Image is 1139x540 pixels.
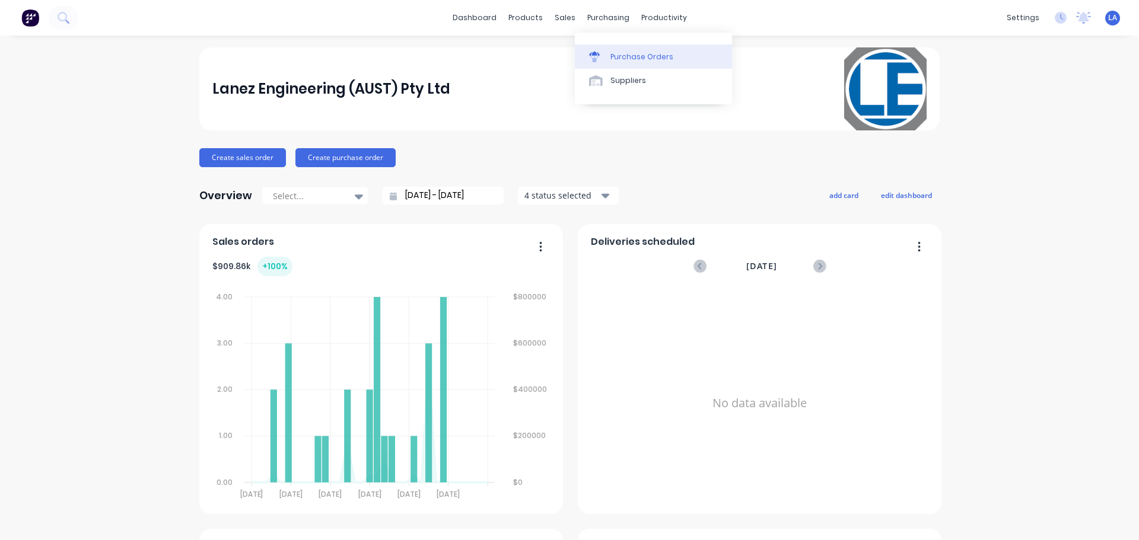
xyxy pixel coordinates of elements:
div: Purchase Orders [610,52,673,62]
div: $ 909.86k [212,257,292,276]
button: Create sales order [199,148,286,167]
tspan: [DATE] [279,489,303,499]
div: sales [549,9,581,27]
button: edit dashboard [873,187,940,203]
tspan: $200000 [513,431,546,441]
tspan: [DATE] [437,489,460,499]
img: Factory [21,9,39,27]
div: 4 status selected [524,189,599,202]
a: Suppliers [575,69,732,92]
div: productivity [635,9,693,27]
tspan: 4.00 [216,292,233,302]
div: purchasing [581,9,635,27]
span: Deliveries scheduled [591,235,695,249]
span: LA [1108,12,1117,23]
img: Lanez Engineering (AUST) Pty Ltd [844,47,927,130]
button: 4 status selected [518,187,619,205]
tspan: $400000 [513,384,547,394]
div: Lanez Engineering (AUST) Pty Ltd [212,77,450,101]
button: Create purchase order [295,148,396,167]
a: Purchase Orders [575,44,732,68]
tspan: 1.00 [219,431,233,441]
a: dashboard [447,9,502,27]
tspan: [DATE] [319,489,342,499]
tspan: [DATE] [358,489,381,499]
div: Suppliers [610,75,646,86]
span: [DATE] [746,260,777,273]
button: add card [822,187,866,203]
tspan: [DATE] [240,489,263,499]
tspan: $0 [513,477,523,487]
tspan: $800000 [513,292,546,302]
div: Overview [199,184,252,207]
tspan: 3.00 [217,338,233,348]
span: Sales orders [212,235,274,249]
div: + 100 % [257,257,292,276]
tspan: [DATE] [397,489,421,499]
div: products [502,9,549,27]
tspan: 2.00 [217,384,233,394]
tspan: $600000 [513,338,546,348]
div: No data available [591,288,929,518]
div: settings [1001,9,1045,27]
tspan: 0.00 [217,477,233,487]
